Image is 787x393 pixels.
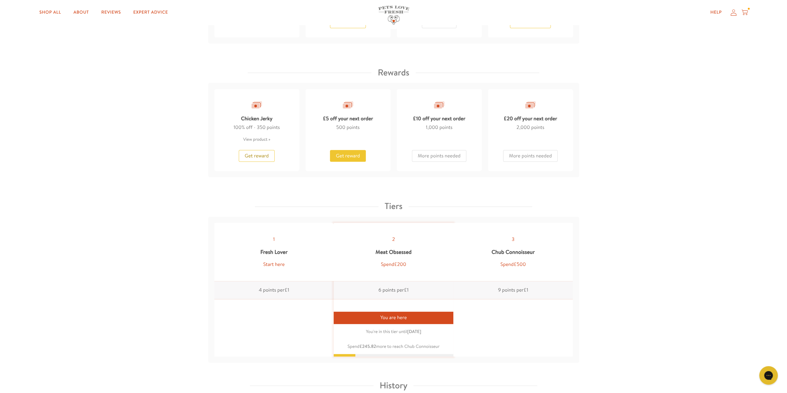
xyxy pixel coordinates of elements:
span: 500 [336,124,345,131]
span: £500 [514,261,526,268]
span: 1,000 [426,124,438,131]
div: Meat Obsessed [375,244,412,260]
div: Chicken Jerky [241,111,272,123]
div: Start here [263,260,284,269]
a: Reviews [96,6,126,19]
div: £5 off your next order [323,111,373,123]
iframe: Gorgias live chat messenger [756,364,781,387]
span: 2,000 [516,124,530,131]
span: You're in this tier until [366,328,421,335]
span: £245.82 [359,343,376,349]
span: Get reward [245,152,269,159]
span: Get reward [336,152,360,159]
button: Get reward [239,150,275,162]
a: Expert Advice [128,6,173,19]
span: points per [383,287,409,293]
span: points per [502,287,528,293]
a: About [68,6,94,19]
span: £1 [404,287,408,293]
div: 3 [512,235,515,244]
div: 2 [392,235,395,244]
span: 6 [379,287,381,293]
button: Get reward [330,150,366,162]
a: Shop All [34,6,66,19]
div: Fresh Lover [260,244,288,260]
div: £20 off your next order [504,111,557,123]
span: points [267,124,280,131]
span: points [346,124,359,131]
h3: History [380,378,408,393]
div: £10 off your next order [413,111,465,123]
span: Spend [381,261,406,268]
span: £1 [524,287,528,293]
span: £200 [394,261,406,268]
span: Spend more to reach Chub Connoisseur [348,343,440,349]
span: 9 [498,287,501,293]
div: Chub Connoisseur [491,244,535,260]
a: View product [243,136,270,142]
span: points per [263,287,289,293]
span: points [439,124,452,131]
a: Help [705,6,727,19]
strong: [DATE] [407,328,421,335]
h3: Rewards [378,65,409,80]
span: Spend [500,261,526,268]
span: points [531,124,544,131]
h3: Tiers [385,199,403,214]
span: 100% off [233,124,252,131]
span: 4 [259,287,262,293]
div: 1 [273,235,275,244]
div: You are here [334,312,453,324]
span: £1 [284,287,289,293]
span: 350 [257,124,265,131]
img: Pets Love Fresh [378,6,409,24]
